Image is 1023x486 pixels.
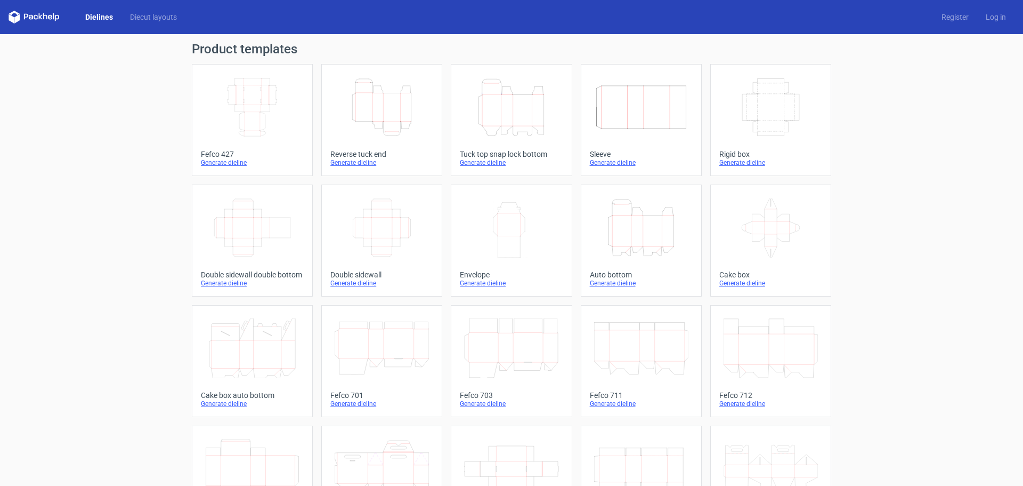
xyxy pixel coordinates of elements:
[201,270,304,279] div: Double sidewall double bottom
[121,12,185,22] a: Diecut layouts
[719,279,822,288] div: Generate dieline
[590,158,693,167] div: Generate dieline
[192,64,313,176] a: Fefco 427Generate dieline
[719,400,822,408] div: Generate dieline
[460,279,563,288] div: Generate dieline
[710,305,831,417] a: Fefco 712Generate dieline
[330,158,433,167] div: Generate dieline
[933,12,977,22] a: Register
[330,400,433,408] div: Generate dieline
[201,391,304,400] div: Cake box auto bottom
[321,185,442,297] a: Double sidewallGenerate dieline
[201,158,304,167] div: Generate dieline
[330,279,433,288] div: Generate dieline
[451,64,572,176] a: Tuck top snap lock bottomGenerate dieline
[590,150,693,158] div: Sleeve
[192,43,831,55] h1: Product templates
[581,185,702,297] a: Auto bottomGenerate dieline
[321,64,442,176] a: Reverse tuck endGenerate dieline
[451,185,572,297] a: EnvelopeGenerate dieline
[581,305,702,417] a: Fefco 711Generate dieline
[77,12,121,22] a: Dielines
[201,279,304,288] div: Generate dieline
[719,391,822,400] div: Fefco 712
[321,305,442,417] a: Fefco 701Generate dieline
[719,158,822,167] div: Generate dieline
[460,270,563,279] div: Envelope
[330,270,433,279] div: Double sidewall
[330,150,433,158] div: Reverse tuck end
[710,185,831,297] a: Cake boxGenerate dieline
[977,12,1014,22] a: Log in
[460,158,563,167] div: Generate dieline
[590,400,693,408] div: Generate dieline
[590,279,693,288] div: Generate dieline
[330,391,433,400] div: Fefco 701
[719,270,822,279] div: Cake box
[192,185,313,297] a: Double sidewall double bottomGenerate dieline
[719,150,822,158] div: Rigid box
[201,400,304,408] div: Generate dieline
[460,150,563,158] div: Tuck top snap lock bottom
[710,64,831,176] a: Rigid boxGenerate dieline
[451,305,572,417] a: Fefco 703Generate dieline
[581,64,702,176] a: SleeveGenerate dieline
[460,391,563,400] div: Fefco 703
[590,391,693,400] div: Fefco 711
[590,270,693,279] div: Auto bottom
[460,400,563,408] div: Generate dieline
[201,150,304,158] div: Fefco 427
[192,305,313,417] a: Cake box auto bottomGenerate dieline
